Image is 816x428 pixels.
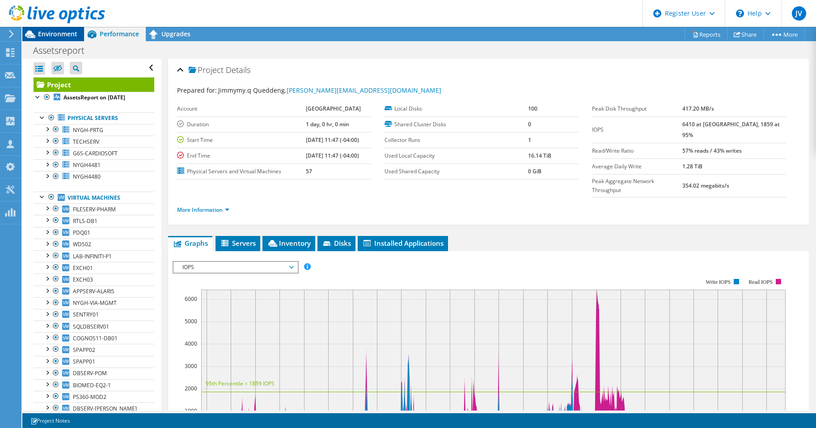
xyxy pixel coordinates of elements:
span: Details [226,64,250,75]
text: 95th Percentile = 1859 IOPS [206,380,275,387]
a: DBSERV-[PERSON_NAME] [34,402,154,414]
a: [PERSON_NAME][EMAIL_ADDRESS][DOMAIN_NAME] [287,86,441,94]
label: Read/Write Ratio [592,146,682,155]
span: Upgrades [161,30,190,38]
a: SPAPP01 [34,356,154,368]
span: RTLS-DB1 [73,217,97,225]
a: BIOMED-EQ2-1 [34,379,154,391]
b: 1 [528,136,531,144]
b: 57 [306,167,312,175]
span: NYGH4480 [73,173,101,180]
a: PS360-MOD2 [34,391,154,402]
a: SENTRY01 [34,309,154,321]
h1: Assetsreport [29,46,98,56]
text: Write IOPS [706,279,731,285]
a: PDQ01 [34,227,154,239]
span: NYGH4481 [73,161,101,169]
label: Start Time [177,136,306,145]
span: PDQ01 [73,229,90,236]
span: LAB-INFINITI-P1 [73,253,112,260]
span: G6S-CARDIOSOFT [73,150,118,157]
span: PS360-MOD2 [73,393,106,401]
span: DBSERV-POM [73,369,107,377]
span: TECHSERV [73,138,99,146]
label: Local Disks [385,104,528,113]
span: Project [189,66,224,75]
span: FILESERV-PHARM [73,205,116,213]
label: Peak Disk Throughput [592,104,682,113]
label: Peak Aggregate Network Throughput [592,177,682,195]
a: WDS02 [34,239,154,250]
text: 5000 [185,317,197,325]
label: Prepared for: [177,86,217,94]
a: Physical Servers [34,112,154,124]
b: 0 [528,120,531,128]
label: Used Shared Capacity [385,167,528,176]
a: TECHSERV [34,136,154,147]
span: Environment [38,30,77,38]
label: Account [177,104,306,113]
a: SPAPP02 [34,344,154,355]
text: 4000 [185,340,197,347]
a: Project Notes [24,415,76,426]
span: SENTRY01 [73,311,99,318]
span: Installed Applications [362,239,444,248]
span: Performance [100,30,139,38]
text: 2000 [185,385,197,392]
a: SQLDBSERV01 [34,321,154,332]
b: [DATE] 11:47 (-04:00) [306,136,359,144]
span: Servers [220,239,256,248]
a: More Information [177,206,229,214]
span: APPSERV-ALARIS [73,287,114,295]
b: 1.28 TiB [682,163,702,170]
span: SQLDBSERV01 [73,323,109,330]
label: IOPS [592,125,682,134]
a: FILESERV-PHARM [34,203,154,215]
label: Duration [177,120,306,129]
span: DBSERV-[PERSON_NAME] [73,405,137,412]
span: EXCH01 [73,264,93,272]
span: SPAPP02 [73,346,95,354]
svg: \n [736,9,744,17]
a: AssetsReport on [DATE] [34,92,154,103]
a: NYGH-PRTG [34,124,154,136]
a: NYGH-VIA-MGMT [34,297,154,309]
span: Disks [322,239,351,248]
b: AssetsReport on [DATE] [63,94,125,101]
label: End Time [177,151,306,160]
span: EXCH03 [73,276,93,283]
a: Project [34,77,154,92]
a: RTLS-DB1 [34,215,154,227]
a: More [763,27,805,41]
b: 57% reads / 43% writes [682,147,742,154]
span: NYGH-VIA-MGMT [73,299,117,307]
b: 354.02 megabits/s [682,182,729,189]
label: Collector Runs [385,136,528,145]
a: NYGH4481 [34,159,154,171]
b: [GEOGRAPHIC_DATA] [306,105,361,112]
a: COGNOS11-DB01 [34,332,154,344]
text: Read IOPS [748,279,773,285]
label: Physical Servers and Virtual Machines [177,167,306,176]
b: 1 day, 0 hr, 0 min [306,120,349,128]
b: [DATE] 11:47 (-04:00) [306,152,359,159]
span: Graphs [173,239,208,248]
text: 3000 [185,362,197,370]
span: COGNOS11-DB01 [73,334,118,342]
a: Reports [685,27,727,41]
label: Shared Cluster Disks [385,120,528,129]
a: NYGH4480 [34,171,154,183]
span: BIOMED-EQ2-1 [73,381,111,389]
span: IOPS [178,262,293,273]
a: Virtual Machines [34,192,154,203]
span: Inventory [267,239,311,248]
label: Average Daily Write [592,162,682,171]
span: NYGH-PRTG [73,126,103,134]
a: EXCH03 [34,274,154,285]
text: 6000 [185,295,197,303]
text: 1000 [185,407,197,415]
span: JV [792,6,806,21]
a: LAB-INFINITI-P1 [34,250,154,262]
label: Used Local Capacity [385,151,528,160]
a: DBSERV-POM [34,368,154,379]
